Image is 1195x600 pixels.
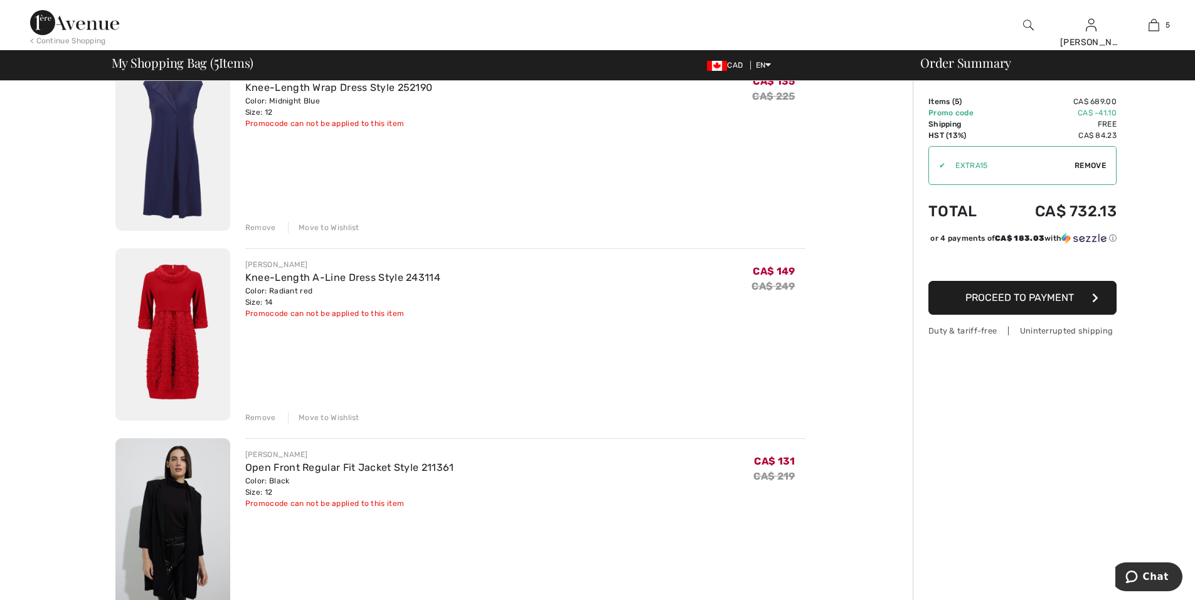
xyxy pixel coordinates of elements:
img: 1ère Avenue [30,10,119,35]
span: 5 [214,53,219,70]
div: Color: Black Size: 12 [245,475,454,498]
a: Sign In [1086,19,1097,31]
td: Items ( ) [928,96,999,107]
a: 5 [1123,18,1184,33]
td: CA$ 732.13 [999,190,1117,233]
button: Proceed to Payment [928,281,1117,315]
span: CA$ 183.03 [995,234,1044,243]
td: Total [928,190,999,233]
img: Canadian Dollar [707,61,727,71]
span: EN [756,61,772,70]
div: Promocode can not be applied to this item [245,308,440,319]
td: CA$ 84.23 [999,130,1117,141]
s: CA$ 219 [753,470,795,482]
img: search the website [1023,18,1034,33]
td: Free [999,118,1117,130]
span: CA$ 135 [753,75,795,87]
div: [PERSON_NAME] [245,259,440,270]
span: 5 [1166,19,1170,31]
img: Knee-Length A-Line Dress Style 243114 [115,248,230,421]
div: Remove [245,412,276,423]
div: Move to Wishlist [288,222,359,233]
a: Knee-Length Wrap Dress Style 252190 [245,82,433,93]
td: CA$ 689.00 [999,96,1117,107]
img: My Bag [1149,18,1159,33]
div: or 4 payments of with [930,233,1117,244]
div: Promocode can not be applied to this item [245,498,454,509]
a: Knee-Length A-Line Dress Style 243114 [245,271,440,283]
img: Knee-Length Wrap Dress Style 252190 [115,58,230,231]
div: < Continue Shopping [30,35,106,46]
div: Color: Radiant red Size: 14 [245,285,440,308]
a: Open Front Regular Fit Jacket Style 211361 [245,461,454,473]
img: My Info [1086,18,1097,33]
td: Promo code [928,107,999,118]
div: ✔ [929,160,945,171]
img: Sezzle [1061,233,1107,244]
div: Promocode can not be applied to this item [245,118,433,129]
iframe: PayPal-paypal [928,248,1117,276]
span: My Shopping Bag ( Items) [112,56,254,69]
div: [PERSON_NAME] [245,449,454,460]
span: CA$ 149 [753,265,795,277]
td: Shipping [928,118,999,130]
iframe: Opens a widget where you can chat to one of our agents [1115,562,1182,594]
td: CA$ -41.10 [999,107,1117,118]
s: CA$ 225 [752,90,795,102]
div: [PERSON_NAME] [1060,36,1122,49]
input: Promo code [945,147,1075,184]
span: Remove [1075,160,1106,171]
td: HST (13%) [928,130,999,141]
div: Remove [245,222,276,233]
span: Proceed to Payment [965,292,1074,303]
span: CAD [707,61,748,70]
div: Duty & tariff-free | Uninterrupted shipping [928,325,1117,337]
s: CA$ 249 [752,280,795,292]
span: 5 [955,97,959,106]
div: Color: Midnight Blue Size: 12 [245,95,433,118]
span: CA$ 131 [754,455,795,467]
div: Move to Wishlist [288,412,359,423]
div: Order Summary [905,56,1187,69]
div: or 4 payments ofCA$ 183.03withSezzle Click to learn more about Sezzle [928,233,1117,248]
